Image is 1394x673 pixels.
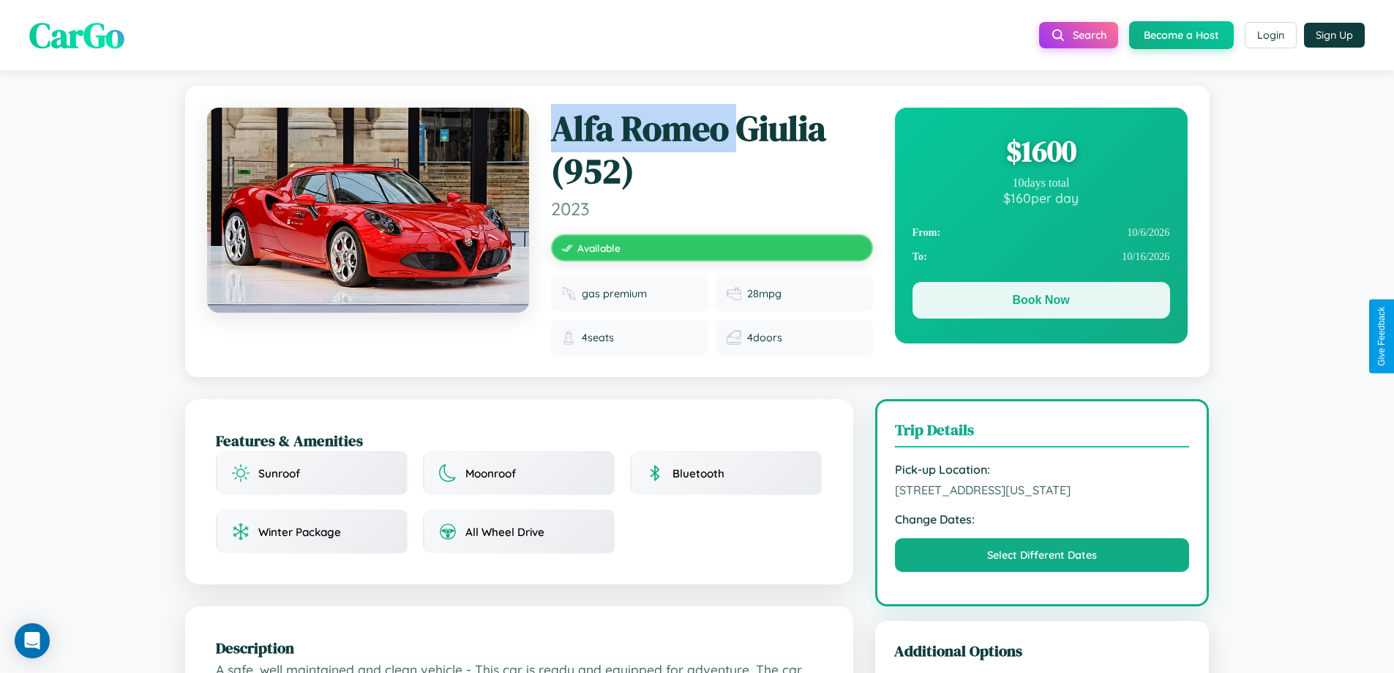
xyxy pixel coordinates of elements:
span: 2023 [551,198,873,220]
span: CarGo [29,11,124,59]
h2: Description [216,637,822,658]
img: Fuel type [561,286,576,301]
strong: Pick-up Location: [895,462,1190,477]
button: Search [1039,22,1118,48]
h3: Additional Options [894,640,1191,661]
span: 4 seats [582,331,614,344]
span: [STREET_ADDRESS][US_STATE] [895,483,1190,497]
span: Bluetooth [672,466,724,480]
span: Available [577,242,621,254]
span: gas premium [582,287,647,300]
span: Search [1073,29,1106,42]
div: 10 days total [913,176,1170,190]
div: 10 / 16 / 2026 [913,245,1170,269]
button: Sign Up [1304,23,1365,48]
button: Login [1245,22,1297,48]
button: Become a Host [1129,21,1234,49]
div: Give Feedback [1376,307,1387,366]
h3: Trip Details [895,419,1190,447]
span: Moonroof [465,466,516,480]
span: Sunroof [258,466,300,480]
h2: Features & Amenities [216,430,822,451]
img: Seats [561,330,576,345]
img: Doors [727,330,741,345]
img: Alfa Romeo Giulia (952) 2023 [207,108,529,313]
img: Fuel efficiency [727,286,741,301]
div: 10 / 6 / 2026 [913,220,1170,245]
div: Open Intercom Messenger [15,623,50,658]
button: Select Different Dates [895,538,1190,572]
span: Winter Package [258,525,341,539]
span: 28 mpg [747,287,782,300]
span: 4 doors [747,331,782,344]
div: $ 1600 [913,131,1170,171]
button: Book Now [913,282,1170,319]
strong: Change Dates: [895,512,1190,527]
strong: To: [913,250,927,263]
strong: From: [913,226,941,239]
h1: Alfa Romeo Giulia (952) [551,108,873,192]
span: All Wheel Drive [465,525,544,539]
div: $ 160 per day [913,190,1170,206]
